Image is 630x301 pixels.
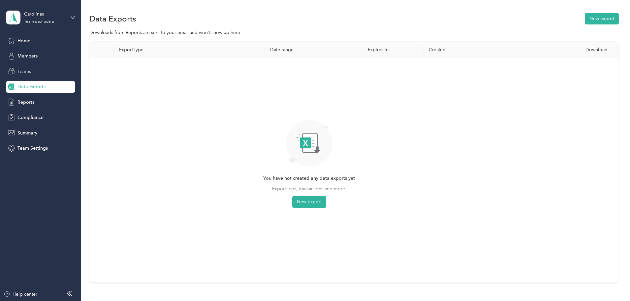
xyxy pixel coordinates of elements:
span: Reports [17,99,34,106]
iframe: Everlance-gr Chat Button Frame [593,264,630,301]
span: Compliance [17,114,44,121]
span: Teams [17,68,31,75]
th: Date range [265,42,362,58]
button: New export [585,13,619,24]
th: Expires in [362,42,424,58]
h1: Data Exports [89,15,136,22]
span: You have not created any data exports yet [263,175,355,182]
span: Members [17,53,38,59]
div: Carolinas [24,11,65,18]
button: New export [292,196,326,208]
button: Help center [4,291,37,298]
div: Team dashboard [24,20,54,24]
span: Team Settings [17,145,48,152]
div: Download [526,47,614,53]
span: Home [17,37,30,44]
div: Downloads from Reports are sent to your email and won’t show up here. [89,29,619,36]
span: Export trips, transactions and more. [272,185,346,192]
th: Export type [114,42,265,58]
th: Created [424,42,521,58]
span: Data Exports [17,83,46,90]
span: Summary [17,130,37,136]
